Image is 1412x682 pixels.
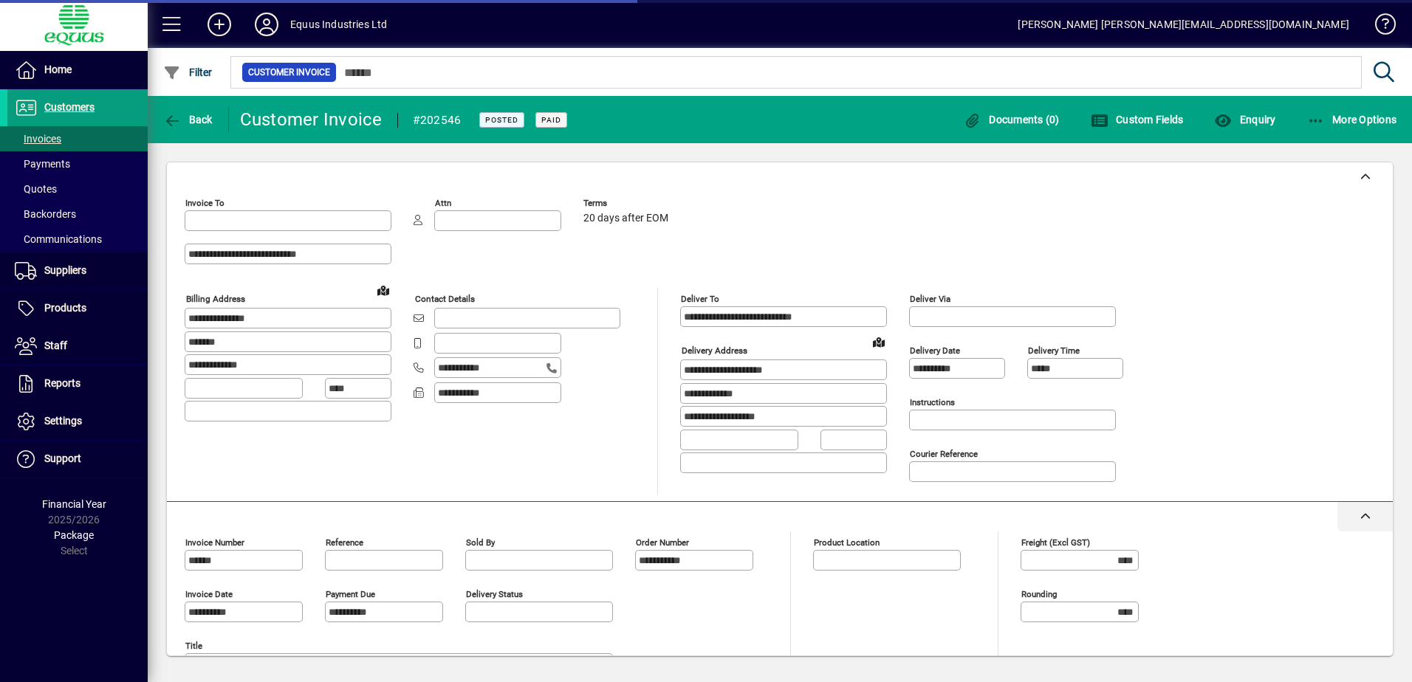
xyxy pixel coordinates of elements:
[44,452,81,464] span: Support
[1214,114,1275,125] span: Enquiry
[583,213,668,224] span: 20 days after EOM
[1307,114,1397,125] span: More Options
[185,198,225,208] mat-label: Invoice To
[541,115,561,125] span: Paid
[1303,106,1401,133] button: More Options
[54,529,94,541] span: Package
[7,403,148,440] a: Settings
[15,233,102,245] span: Communications
[583,199,672,208] span: Terms
[371,278,395,302] a: View on map
[435,198,451,208] mat-label: Attn
[15,133,61,145] span: Invoices
[185,589,233,599] mat-label: Invoice date
[466,589,523,599] mat-label: Delivery status
[44,340,67,351] span: Staff
[910,397,955,407] mat-label: Instructions
[814,537,880,548] mat-label: Product location
[1210,106,1279,133] button: Enquiry
[1364,3,1394,51] a: Knowledge Base
[964,114,1060,125] span: Documents (0)
[326,589,375,599] mat-label: Payment due
[910,449,978,459] mat-label: Courier Reference
[7,201,148,227] a: Backorders
[867,330,891,354] a: View on map
[163,66,213,78] span: Filter
[7,252,148,289] a: Suppliers
[44,264,86,276] span: Suppliers
[240,108,383,131] div: Customer Invoice
[7,176,148,201] a: Quotes
[7,126,148,151] a: Invoices
[326,537,363,548] mat-label: Reference
[681,294,719,304] mat-label: Deliver To
[42,498,106,510] span: Financial Year
[485,115,518,125] span: Posted
[15,183,57,195] span: Quotes
[185,537,244,548] mat-label: Invoice number
[185,641,202,651] mat-label: Title
[1091,114,1184,125] span: Custom Fields
[148,106,229,133] app-page-header-button: Back
[1021,589,1057,599] mat-label: Rounding
[15,158,70,170] span: Payments
[1018,13,1349,36] div: [PERSON_NAME] [PERSON_NAME][EMAIL_ADDRESS][DOMAIN_NAME]
[466,537,495,548] mat-label: Sold by
[1021,537,1090,548] mat-label: Freight (excl GST)
[7,328,148,365] a: Staff
[290,13,388,36] div: Equus Industries Ltd
[44,415,82,427] span: Settings
[910,345,960,356] mat-label: Delivery date
[15,208,76,220] span: Backorders
[7,365,148,402] a: Reports
[7,290,148,327] a: Products
[160,106,216,133] button: Back
[7,151,148,176] a: Payments
[636,537,689,548] mat-label: Order number
[160,59,216,86] button: Filter
[7,227,148,252] a: Communications
[7,52,148,89] a: Home
[196,11,243,38] button: Add
[413,108,462,132] div: #202546
[44,302,86,314] span: Products
[1028,345,1080,356] mat-label: Delivery time
[44,377,80,389] span: Reports
[248,65,330,80] span: Customer Invoice
[163,114,213,125] span: Back
[910,294,950,304] mat-label: Deliver via
[44,63,72,75] span: Home
[960,106,1063,133] button: Documents (0)
[243,11,290,38] button: Profile
[7,441,148,478] a: Support
[44,101,95,113] span: Customers
[1087,106,1187,133] button: Custom Fields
